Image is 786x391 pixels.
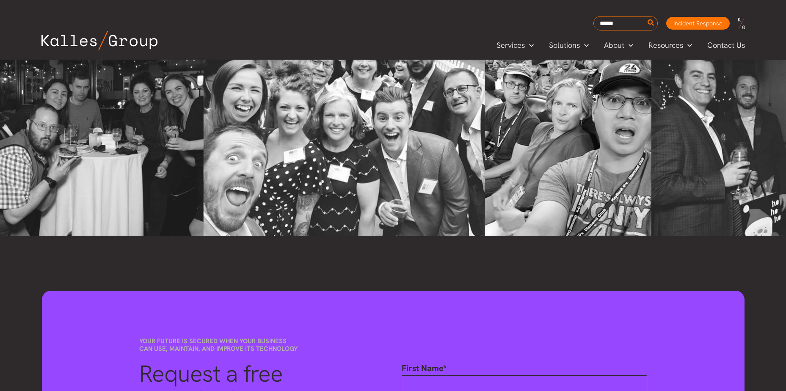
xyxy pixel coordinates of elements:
[402,363,443,374] span: First Name
[596,39,641,52] a: AboutMenu Toggle
[624,39,633,52] span: Menu Toggle
[580,39,589,52] span: Menu Toggle
[139,337,298,353] span: Your future is secured when your business can use, maintain, and improve its technology
[549,39,580,52] span: Solutions
[707,39,745,52] span: Contact Us
[646,17,656,30] button: Search
[666,17,730,30] a: Incident Response
[41,31,157,50] img: Kalles Group
[541,39,596,52] a: SolutionsMenu Toggle
[489,38,753,52] nav: Primary Site Navigation
[496,39,525,52] span: Services
[489,39,541,52] a: ServicesMenu Toggle
[525,39,534,52] span: Menu Toggle
[641,39,700,52] a: ResourcesMenu Toggle
[700,39,753,52] a: Contact Us
[648,39,683,52] span: Resources
[604,39,624,52] span: About
[683,39,692,52] span: Menu Toggle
